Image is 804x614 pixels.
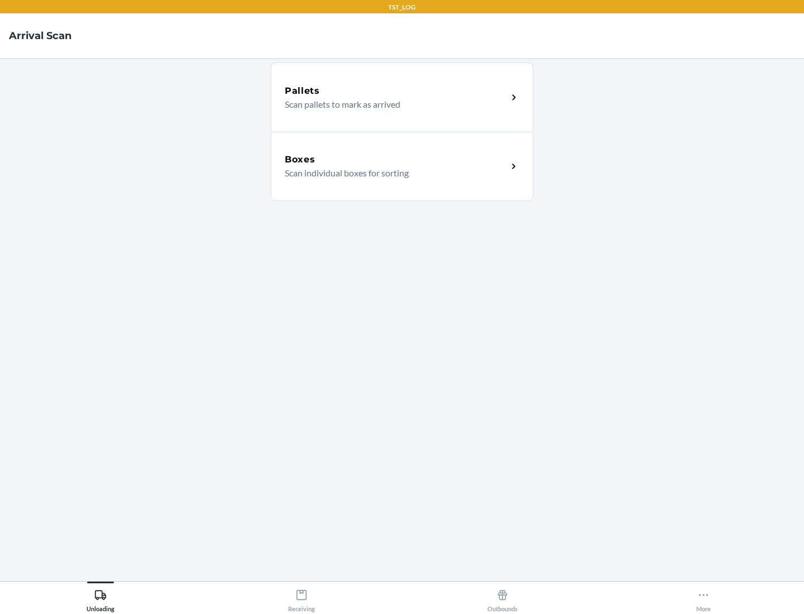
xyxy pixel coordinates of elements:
p: Scan individual boxes for sorting [285,166,499,180]
button: Outbounds [402,582,603,612]
h4: Arrival Scan [9,28,71,43]
p: Scan pallets to mark as arrived [285,98,499,111]
a: PalletsScan pallets to mark as arrived [271,63,533,132]
div: Unloading [87,584,114,612]
p: TST_LOG [388,2,416,12]
button: Receiving [201,582,402,612]
h5: Pallets [285,84,320,98]
div: Receiving [288,584,315,612]
div: More [696,584,711,612]
div: Outbounds [487,584,518,612]
h5: Boxes [285,153,315,166]
a: BoxesScan individual boxes for sorting [271,132,533,201]
button: More [603,582,804,612]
